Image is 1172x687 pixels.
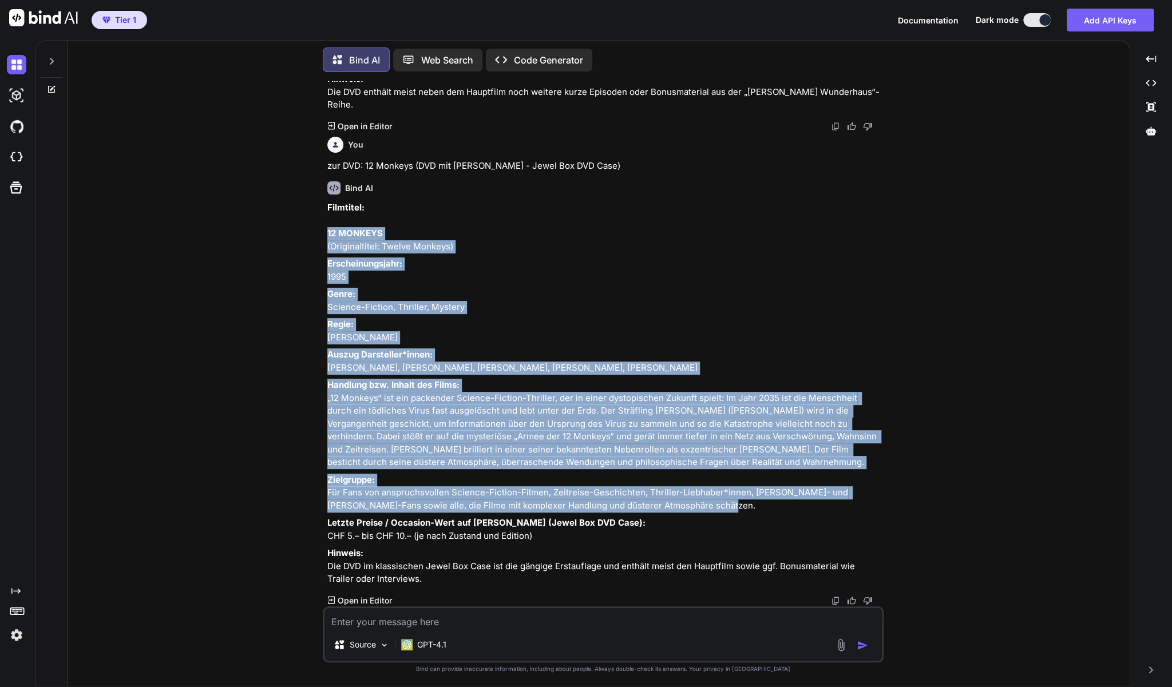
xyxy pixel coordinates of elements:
[92,11,147,29] button: premiumTier 1
[831,122,840,131] img: copy
[857,640,868,651] img: icon
[379,640,389,650] img: Pick Models
[847,596,856,605] img: like
[327,288,355,299] strong: Genre:
[327,379,460,390] strong: Handlung bzw. Inhalt des Films:
[327,474,881,513] p: Für Fans von anspruchsvollen Science-Fiction-Filmen, Zeitreise-Geschichten, Thriller-Liebhaber*in...
[327,547,363,558] strong: Hinweis:
[349,53,380,67] p: Bind AI
[327,258,402,269] strong: Erscheinungsjahr:
[327,318,881,344] p: [PERSON_NAME]
[327,517,646,528] strong: Letzte Preise / Occasion-Wert auf [PERSON_NAME] (Jewel Box DVD Case):
[323,665,884,673] p: Bind can provide inaccurate information, including about people. Always double-check its answers....
[327,202,365,213] strong: Filmtitel:
[847,122,856,131] img: like
[898,15,959,25] span: Documentation
[9,9,78,26] img: Bind AI
[327,201,881,253] p: (Originaltitel: Twelve Monkeys)
[337,595,391,606] p: Open in Editor
[345,182,373,194] h6: Bind AI
[1067,9,1154,31] button: Add API Keys
[327,349,433,360] strong: Auszug Darsteller*innen:
[327,379,881,469] p: „12 Monkeys“ ist ein packender Science-Fiction-Thriller, der in einer dystopischen Zukunft spielt...
[7,117,26,136] img: githubDark
[327,474,375,485] strong: Zielgruppe:
[514,53,583,67] p: Code Generator
[7,86,26,105] img: darkAi-studio
[863,122,872,131] img: dislike
[115,14,136,26] span: Tier 1
[327,160,881,173] p: zur DVD: 12 Monkeys (DVD mit [PERSON_NAME] - Jewel Box DVD Case)
[102,17,110,23] img: premium
[327,257,881,283] p: 1995
[7,625,26,645] img: settings
[327,547,881,586] p: Die DVD im klassischen Jewel Box Case ist die gängige Erstauflage und enthält meist den Hauptfilm...
[327,288,881,313] p: Science-Fiction, Thriller, Mystery
[327,348,881,374] p: [PERSON_NAME], [PERSON_NAME], [PERSON_NAME], [PERSON_NAME], [PERSON_NAME]
[7,148,26,167] img: cloudideIcon
[327,73,881,112] p: Die DVD enthält meist neben dem Hauptfilm noch weitere kurze Episoden oder Bonusmaterial aus der ...
[401,639,413,650] img: GPT-4.1
[337,121,391,132] p: Open in Editor
[834,638,848,652] img: attachment
[417,639,446,650] p: GPT-4.1
[421,53,473,67] p: Web Search
[350,639,376,650] p: Source
[327,319,354,329] strong: Regie:
[7,55,26,74] img: darkChat
[863,596,872,605] img: dislike
[327,228,383,239] strong: 12 MONKEYS
[348,139,363,150] h6: You
[976,14,1019,26] span: Dark mode
[831,596,840,605] img: copy
[327,517,881,542] p: CHF 5.– bis CHF 10.– (je nach Zustand und Edition)
[898,14,959,26] button: Documentation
